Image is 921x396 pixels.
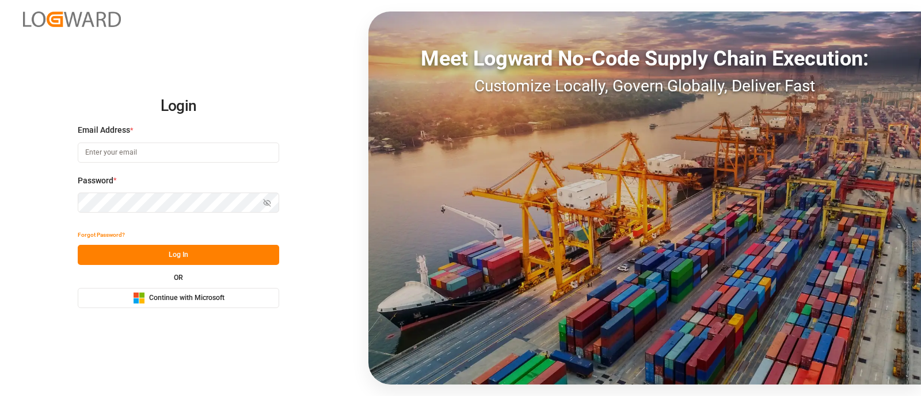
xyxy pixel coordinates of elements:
[368,43,921,74] div: Meet Logward No-Code Supply Chain Execution:
[78,88,279,125] h2: Login
[78,124,130,136] span: Email Address
[78,288,279,308] button: Continue with Microsoft
[78,245,279,265] button: Log In
[174,274,183,281] small: OR
[78,225,125,245] button: Forgot Password?
[23,11,121,27] img: Logward_new_orange.png
[78,175,113,187] span: Password
[149,293,224,303] span: Continue with Microsoft
[78,143,279,163] input: Enter your email
[368,74,921,98] div: Customize Locally, Govern Globally, Deliver Fast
